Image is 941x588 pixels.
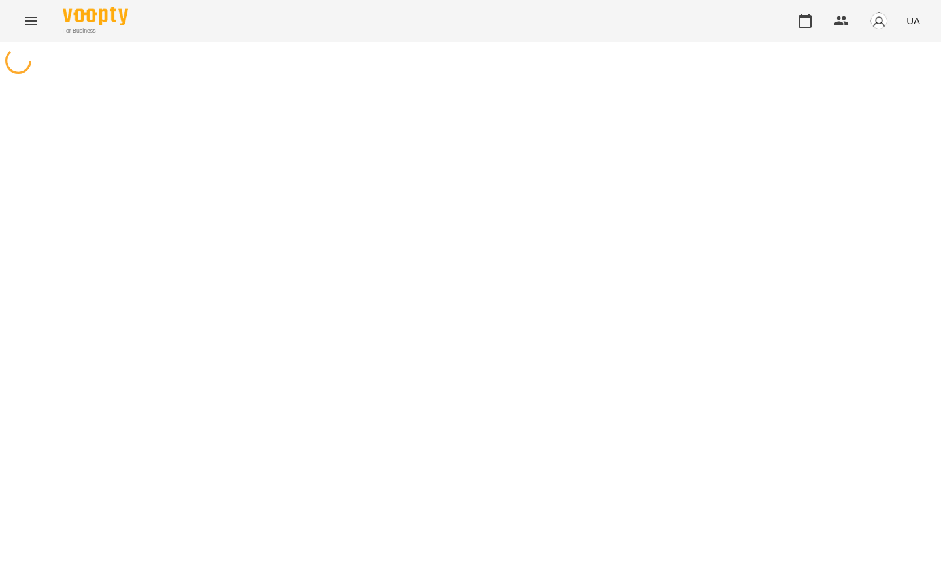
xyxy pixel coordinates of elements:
button: Menu [16,5,47,37]
span: UA [906,14,920,27]
button: UA [901,8,925,33]
img: Voopty Logo [63,7,128,25]
img: avatar_s.png [870,12,888,30]
span: For Business [63,27,128,35]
